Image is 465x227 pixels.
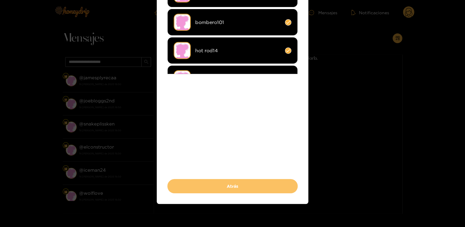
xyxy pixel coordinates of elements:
font: bombero101 [195,19,224,25]
img: no-avatar.png [174,42,191,59]
img: no-avatar.png [174,70,191,87]
font: Atrás [227,184,238,188]
font: hot rod14 [195,48,218,53]
img: no-avatar.png [174,14,191,31]
button: Atrás [167,179,298,193]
